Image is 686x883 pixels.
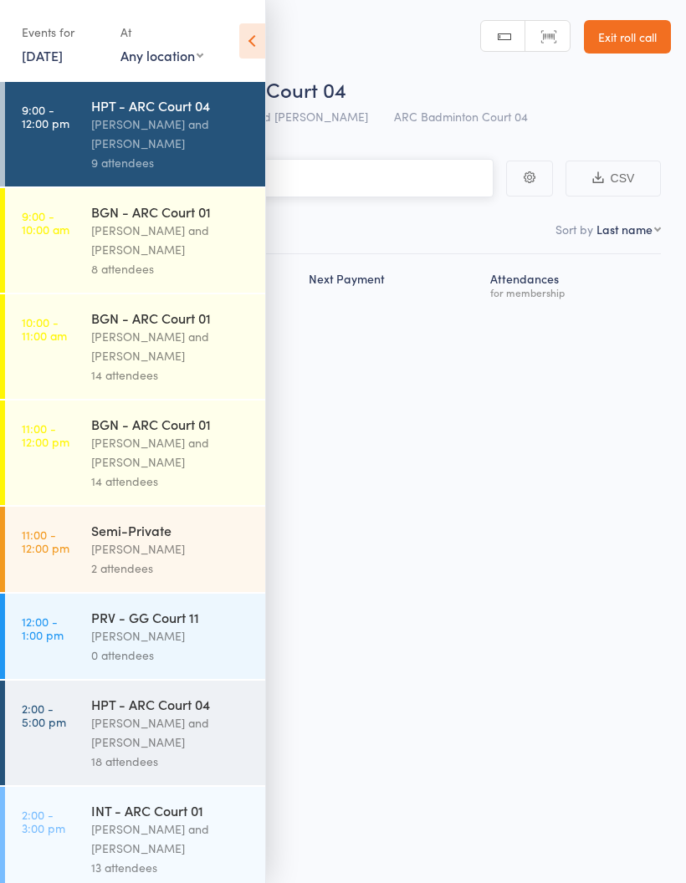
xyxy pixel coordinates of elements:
[91,626,251,646] div: [PERSON_NAME]
[22,702,66,728] time: 2:00 - 5:00 pm
[91,153,251,172] div: 9 attendees
[484,262,661,306] div: Atten­dances
[5,401,265,505] a: 11:00 -12:00 pmBGN - ARC Court 01[PERSON_NAME] and [PERSON_NAME]14 attendees
[91,713,251,752] div: [PERSON_NAME] and [PERSON_NAME]
[120,18,203,46] div: At
[91,309,251,327] div: BGN - ARC Court 01
[490,287,654,298] div: for membership
[91,415,251,433] div: BGN - ARC Court 01
[584,20,671,54] a: Exit roll call
[5,294,265,399] a: 10:00 -11:00 amBGN - ARC Court 01[PERSON_NAME] and [PERSON_NAME]14 attendees
[91,521,251,539] div: Semi-Private
[91,115,251,153] div: [PERSON_NAME] and [PERSON_NAME]
[22,421,69,448] time: 11:00 - 12:00 pm
[5,82,265,186] a: 9:00 -12:00 pmHPT - ARC Court 04[PERSON_NAME] and [PERSON_NAME]9 attendees
[91,752,251,771] div: 18 attendees
[91,858,251,877] div: 13 attendees
[91,559,251,578] div: 2 attendees
[120,46,203,64] div: Any location
[91,608,251,626] div: PRV - GG Court 11
[22,46,63,64] a: [DATE]
[22,103,69,130] time: 9:00 - 12:00 pm
[22,18,104,46] div: Events for
[596,221,653,237] div: Last name
[91,433,251,472] div: [PERSON_NAME] and [PERSON_NAME]
[5,681,265,785] a: 2:00 -5:00 pmHPT - ARC Court 04[PERSON_NAME] and [PERSON_NAME]18 attendees
[5,594,265,679] a: 12:00 -1:00 pmPRV - GG Court 11[PERSON_NAME]0 attendees
[91,202,251,221] div: BGN - ARC Court 01
[91,472,251,491] div: 14 attendees
[91,259,251,278] div: 8 attendees
[91,819,251,858] div: [PERSON_NAME] and [PERSON_NAME]
[22,315,67,342] time: 10:00 - 11:00 am
[394,108,528,125] span: ARC Badminton Court 04
[555,221,593,237] label: Sort by
[91,801,251,819] div: INT - ARC Court 01
[5,507,265,592] a: 11:00 -12:00 pmSemi-Private[PERSON_NAME]2 attendees
[91,365,251,385] div: 14 attendees
[302,262,483,306] div: Next Payment
[91,695,251,713] div: HPT - ARC Court 04
[22,209,69,236] time: 9:00 - 10:00 am
[91,646,251,665] div: 0 attendees
[91,539,251,559] div: [PERSON_NAME]
[5,188,265,293] a: 9:00 -10:00 amBGN - ARC Court 01[PERSON_NAME] and [PERSON_NAME]8 attendees
[91,327,251,365] div: [PERSON_NAME] and [PERSON_NAME]
[22,615,64,641] time: 12:00 - 1:00 pm
[566,161,661,197] button: CSV
[22,528,69,554] time: 11:00 - 12:00 pm
[91,221,251,259] div: [PERSON_NAME] and [PERSON_NAME]
[91,96,251,115] div: HPT - ARC Court 04
[22,808,65,835] time: 2:00 - 3:00 pm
